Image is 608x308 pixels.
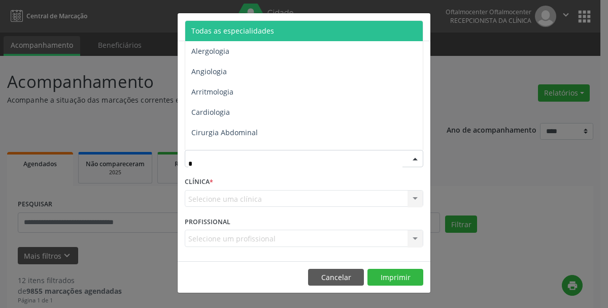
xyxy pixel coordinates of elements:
[191,107,230,117] span: Cardiologia
[410,13,430,38] button: Close
[191,46,229,56] span: Alergologia
[367,269,423,286] button: Imprimir
[191,26,274,36] span: Todas as especialidades
[191,67,227,76] span: Angiologia
[191,128,258,137] span: Cirurgia Abdominal
[185,20,301,34] h5: Relatório de agendamentos
[191,87,233,97] span: Arritmologia
[191,148,281,158] span: Cirurgia Cabeça e Pescoço
[308,269,364,286] button: Cancelar
[185,174,213,190] label: CLÍNICA
[185,214,230,230] label: PROFISSIONAL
